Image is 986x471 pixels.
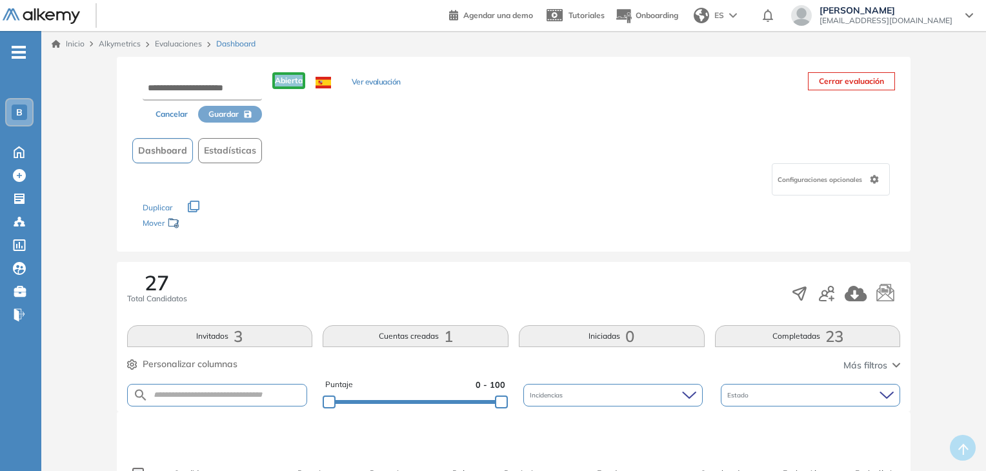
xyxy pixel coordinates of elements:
img: arrow [729,13,737,18]
a: Agendar una demo [449,6,533,22]
button: Ver evaluación [352,76,401,90]
span: Dashboard [138,144,187,157]
div: Estado [721,384,900,406]
button: Onboarding [615,2,678,30]
span: [PERSON_NAME] [820,5,952,15]
span: Duplicar [143,203,172,212]
button: Guardar [198,106,262,123]
span: Configuraciones opcionales [778,175,865,185]
div: Configuraciones opcionales [772,163,890,195]
span: Total Candidatos [127,293,187,305]
button: Cuentas creadas1 [323,325,508,347]
button: Cancelar [145,106,198,123]
span: Agendar una demo [463,10,533,20]
span: [EMAIL_ADDRESS][DOMAIN_NAME] [820,15,952,26]
span: Dashboard [216,38,256,50]
button: Iniciadas0 [519,325,705,347]
span: 0 - 100 [476,379,505,391]
span: Más filtros [843,359,887,372]
div: Mover [143,212,272,236]
span: B [16,107,23,117]
a: Evaluaciones [155,39,202,48]
span: Estadísticas [204,144,256,157]
span: Onboarding [636,10,678,20]
i: - [12,51,26,54]
span: 27 [145,272,169,293]
button: Estadísticas [198,138,262,163]
img: Logo [3,8,80,25]
a: Inicio [52,38,85,50]
span: Tutoriales [568,10,605,20]
span: Guardar [208,108,239,120]
span: Incidencias [530,390,565,400]
button: Personalizar columnas [127,357,237,371]
button: Completadas23 [715,325,901,347]
img: world [694,8,709,23]
button: Dashboard [132,138,193,163]
button: Cerrar evaluación [808,72,895,90]
img: ESP [316,77,331,88]
span: Puntaje [325,379,353,391]
span: Estado [727,390,751,400]
div: Incidencias [523,384,703,406]
img: SEARCH_ALT [133,387,148,403]
button: Más filtros [843,359,900,372]
span: ES [714,10,724,21]
span: Abierta [272,72,305,89]
button: Invitados3 [127,325,313,347]
span: Personalizar columnas [143,357,237,371]
span: Alkymetrics [99,39,141,48]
